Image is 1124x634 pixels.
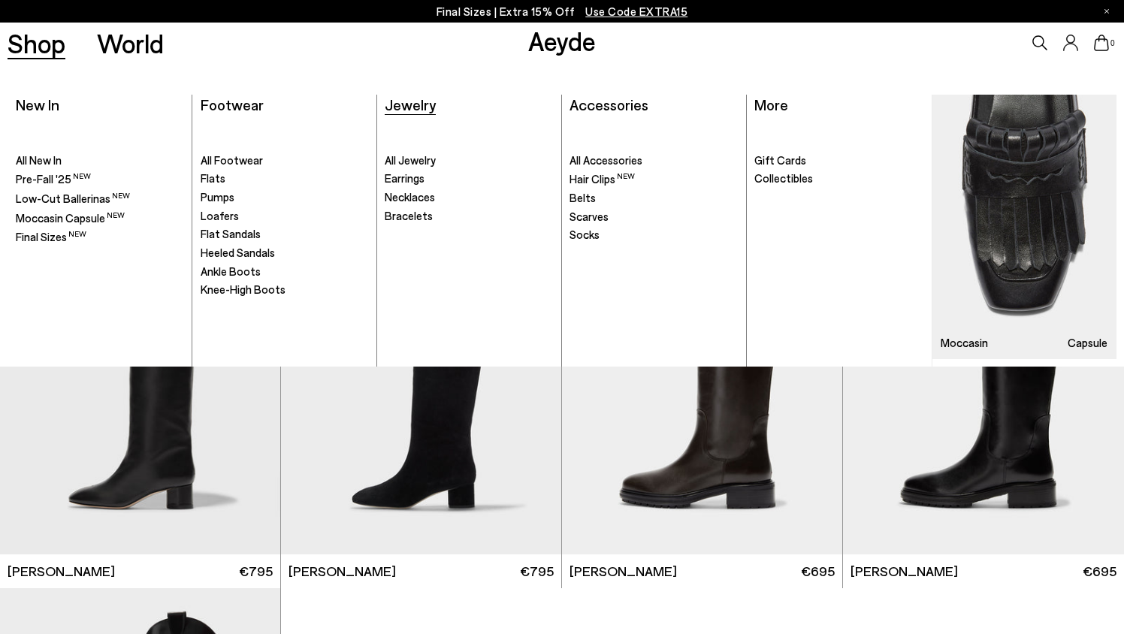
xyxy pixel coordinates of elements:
span: Flats [201,171,225,185]
span: [PERSON_NAME] [8,562,115,581]
a: Accessories [570,95,648,113]
a: All Footwear [201,153,369,168]
span: [PERSON_NAME] [289,562,396,581]
a: More [754,95,788,113]
a: Knee-High Boots [201,282,369,297]
a: Collectibles [754,171,923,186]
span: Knee-High Boots [201,282,286,296]
a: All New In [16,153,184,168]
span: Belts [570,191,596,204]
span: Gift Cards [754,153,806,167]
a: Footwear [201,95,264,113]
h3: Capsule [1068,337,1107,349]
span: All New In [16,153,62,167]
a: Loafers [201,209,369,224]
span: All Accessories [570,153,642,167]
a: Socks [570,228,738,243]
a: Shop [8,30,65,56]
a: 0 [1094,35,1109,51]
a: All Jewelry [385,153,553,168]
a: Hair Clips [570,171,738,187]
span: [PERSON_NAME] [570,562,677,581]
a: World [97,30,164,56]
a: Aeyde [528,25,596,56]
a: [PERSON_NAME] €695 [562,554,842,588]
a: Ankle Boots [201,264,369,279]
a: Gift Cards [754,153,923,168]
h3: Moccasin [941,337,988,349]
span: Flat Sandals [201,227,261,240]
span: €695 [1083,562,1116,581]
span: Pre-Fall '25 [16,172,91,186]
p: Final Sizes | Extra 15% Off [437,2,688,21]
a: Pumps [201,190,369,205]
span: Moccasin Capsule [16,211,125,225]
span: All Jewelry [385,153,436,167]
a: Moccasin Capsule [932,95,1116,359]
a: Scarves [570,210,738,225]
a: Flat Sandals [201,227,369,242]
span: Bracelets [385,209,433,222]
a: Low-Cut Ballerinas [16,191,184,207]
span: Socks [570,228,600,241]
span: [PERSON_NAME] [851,562,958,581]
img: Henry Knee-High Boots [562,202,842,554]
a: Pre-Fall '25 [16,171,184,187]
span: Navigate to /collections/ss25-final-sizes [585,5,687,18]
a: Flats [201,171,369,186]
a: [PERSON_NAME] €795 [281,554,561,588]
a: Moccasin Capsule [16,210,184,226]
span: Loafers [201,209,239,222]
span: Final Sizes [16,230,86,243]
span: €695 [801,562,835,581]
span: Ankle Boots [201,264,261,278]
a: All Accessories [570,153,738,168]
a: Earrings [385,171,553,186]
a: Heeled Sandals [201,246,369,261]
span: All Footwear [201,153,263,167]
span: Scarves [570,210,609,223]
span: Necklaces [385,190,435,204]
a: Necklaces [385,190,553,205]
span: Low-Cut Ballerinas [16,192,130,205]
span: €795 [520,562,554,581]
span: Collectibles [754,171,813,185]
span: 0 [1109,39,1116,47]
img: Mobile_e6eede4d-78b8-4bd1-ae2a-4197e375e133_900x.jpg [932,95,1116,359]
span: Earrings [385,171,425,185]
a: Belts [570,191,738,206]
span: Hair Clips [570,172,635,186]
span: Heeled Sandals [201,246,275,259]
img: Willa Suede Over-Knee Boots [281,202,561,554]
a: Final Sizes [16,229,184,245]
span: €795 [239,562,273,581]
a: [PERSON_NAME] €695 [843,554,1124,588]
a: New In [16,95,59,113]
img: Henry Knee-High Boots [843,202,1124,554]
span: Pumps [201,190,234,204]
a: Bracelets [385,209,553,224]
a: Jewelry [385,95,436,113]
